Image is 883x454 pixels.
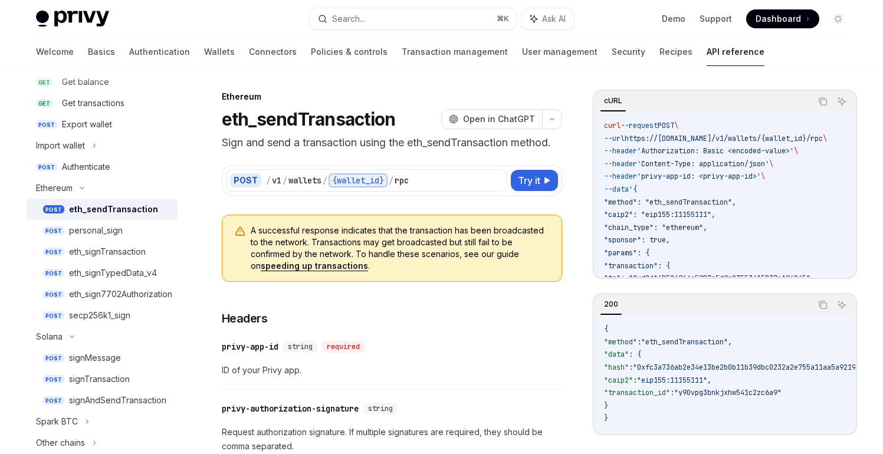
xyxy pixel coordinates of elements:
[222,341,278,353] div: privy-app-id
[27,114,178,135] a: POSTExport wallet
[27,284,178,305] a: POSTeth_sign7702Authorization
[69,372,130,386] div: signTransaction
[604,235,670,245] span: "sponsor": true,
[659,38,692,66] a: Recipes
[261,261,368,271] a: speeding up transactions
[88,38,115,66] a: Basics
[674,121,678,130] span: \
[518,173,540,187] span: Try it
[769,159,773,169] span: \
[629,185,637,194] span: '{
[542,13,566,25] span: Ask AI
[36,38,74,66] a: Welcome
[230,173,261,187] div: POST
[36,330,63,344] div: Solana
[368,404,393,413] span: string
[604,172,637,181] span: --header
[604,376,633,385] span: "caip2"
[700,13,732,25] a: Support
[62,117,112,131] div: Export wallet
[43,290,64,299] span: POST
[625,134,823,143] span: https://[DOMAIN_NAME]/v1/wallets/{wallet_id}/rpc
[604,146,637,156] span: --header
[332,12,365,26] div: Search...
[674,388,782,397] span: "y90vpg3bnkjxhw541c2zc6a9"
[707,376,711,385] span: ,
[69,308,130,323] div: secp256k1_sign
[497,14,509,24] span: ⌘ K
[222,403,359,414] div: privy-authorization-signature
[522,8,574,29] button: Ask AI
[283,175,287,186] div: /
[637,337,641,347] span: :
[604,198,736,207] span: "method": "eth_sendTransaction",
[129,38,190,66] a: Authentication
[43,205,64,214] span: POST
[251,225,550,272] span: A successful response indicates that the transaction has been broadcasted to the network. Transac...
[604,350,629,359] span: "data"
[27,390,178,411] a: POSTsignAndSendTransaction
[222,310,268,327] span: Headers
[222,108,396,130] h1: eth_sendTransaction
[604,324,608,334] span: {
[27,241,178,262] a: POSTeth_signTransaction
[43,269,64,278] span: POST
[27,93,178,114] a: GETGet transactions
[658,121,674,130] span: POST
[222,425,562,453] span: Request authorization signature. If multiple signatures are required, they should be comma separa...
[36,163,57,172] span: POST
[69,287,172,301] div: eth_sign7702Authorization
[637,159,769,169] span: 'Content-Type: application/json'
[43,396,64,405] span: POST
[36,414,78,429] div: Spark BTC
[27,347,178,369] a: POSTsignMessage
[323,175,327,186] div: /
[604,223,707,232] span: "chain_type": "ethereum",
[604,159,637,169] span: --header
[43,248,64,256] span: POST
[62,160,110,174] div: Authenticate
[36,99,52,108] span: GET
[815,297,831,312] button: Copy the contents from the code block
[36,120,57,129] span: POST
[204,38,235,66] a: Wallets
[27,369,178,390] a: POSTsignTransaction
[310,8,516,29] button: Search...⌘K
[600,297,622,311] div: 200
[604,274,815,283] span: "to": "0xd8dA6BF26964aF9D7eEd9e03E53415D37aA96045",
[604,337,637,347] span: "method"
[604,413,608,423] span: }
[604,261,670,271] span: "transaction": {
[641,337,728,347] span: "eth_sendTransaction"
[249,38,297,66] a: Connectors
[222,134,562,151] p: Sign and send a transaction using the eth_sendTransaction method.
[761,172,765,181] span: \
[604,248,649,258] span: "params": {
[36,11,109,27] img: light logo
[272,175,281,186] div: v1
[36,181,73,195] div: Ethereum
[222,363,562,377] span: ID of your Privy app.
[69,266,157,280] div: eth_signTypedData_v4
[746,9,819,28] a: Dashboard
[604,401,608,410] span: }
[329,173,388,187] div: {wallet_id}
[707,38,764,66] a: API reference
[389,175,393,186] div: /
[43,311,64,320] span: POST
[27,220,178,241] a: POSTpersonal_sign
[402,38,508,66] a: Transaction management
[27,305,178,326] a: POSTsecp256k1_sign
[43,354,64,363] span: POST
[604,185,629,194] span: --data
[288,342,313,351] span: string
[621,121,658,130] span: --request
[604,388,670,397] span: "transaction_id"
[604,363,629,372] span: "hash"
[629,363,633,372] span: :
[834,94,849,109] button: Ask AI
[511,170,558,191] button: Try it
[637,376,707,385] span: "eip155:11155111"
[604,210,715,219] span: "caip2": "eip155:11155111",
[234,226,246,238] svg: Warning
